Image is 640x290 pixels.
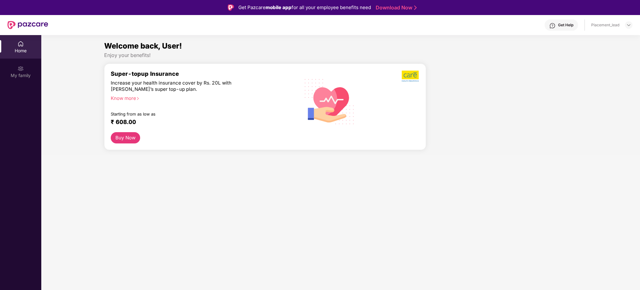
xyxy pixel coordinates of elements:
span: Welcome back, User! [104,41,182,50]
img: Stroke [414,4,417,11]
strong: mobile app [266,4,292,10]
img: svg+xml;base64,PHN2ZyB4bWxucz0iaHR0cDovL3d3dy53My5vcmcvMjAwMC9zdmciIHhtbG5zOnhsaW5rPSJodHRwOi8vd3... [300,71,359,132]
div: Increase your health insurance cover by Rs. 20L with [PERSON_NAME]’s super top-up plan. [111,80,264,92]
div: Super-topup Insurance [111,70,291,77]
div: Know more [111,95,287,100]
button: Buy Now [111,132,140,143]
img: New Pazcare Logo [8,21,48,29]
div: Placement_lead [591,23,619,28]
div: Enjoy your benefits! [104,52,577,59]
div: Get Pazcare for all your employee benefits need [238,4,371,11]
img: svg+xml;base64,PHN2ZyB3aWR0aD0iMjAiIGhlaWdodD0iMjAiIHZpZXdCb3g9IjAgMCAyMCAyMCIgZmlsbD0ibm9uZSIgeG... [18,65,24,72]
img: svg+xml;base64,PHN2ZyBpZD0iRHJvcGRvd24tMzJ4MzIiIHhtbG5zPSJodHRwOi8vd3d3LnczLm9yZy8yMDAwL3N2ZyIgd2... [626,23,631,28]
img: svg+xml;base64,PHN2ZyBpZD0iSGVscC0zMngzMiIgeG1sbnM9Imh0dHA6Ly93d3cudzMub3JnLzIwMDAvc3ZnIiB3aWR0aD... [549,23,556,29]
a: Download Now [376,4,415,11]
div: Get Help [558,23,573,28]
img: Logo [228,4,234,11]
div: ₹ 608.00 [111,118,285,126]
span: right [136,97,140,100]
img: b5dec4f62d2307b9de63beb79f102df3.png [402,70,419,82]
div: Starting from as low as [111,111,264,116]
img: svg+xml;base64,PHN2ZyBpZD0iSG9tZSIgeG1sbnM9Imh0dHA6Ly93d3cudzMub3JnLzIwMDAvc3ZnIiB3aWR0aD0iMjAiIG... [18,41,24,47]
